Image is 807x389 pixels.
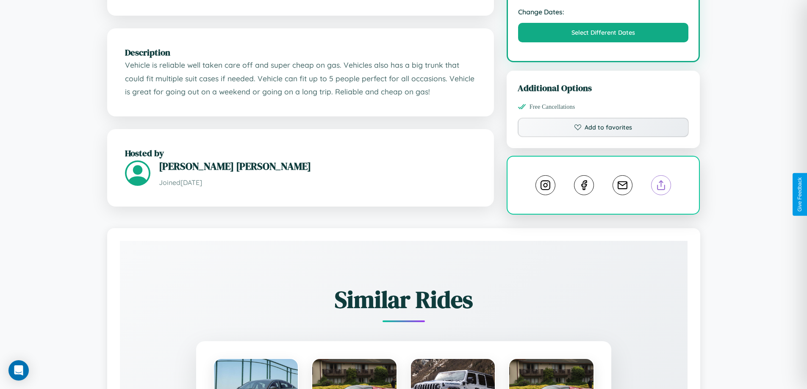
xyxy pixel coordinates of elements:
[518,82,689,94] h3: Additional Options
[518,8,689,16] strong: Change Dates:
[159,159,476,173] h3: [PERSON_NAME] [PERSON_NAME]
[797,177,803,212] div: Give Feedback
[125,46,476,58] h2: Description
[125,58,476,99] p: Vehicle is reliable well taken care off and super cheap on gas. Vehicles also has a big trunk tha...
[125,147,476,159] h2: Hosted by
[159,177,476,189] p: Joined [DATE]
[8,360,29,381] div: Open Intercom Messenger
[530,103,575,110] span: Free Cancellations
[518,23,689,42] button: Select Different Dates
[518,118,689,137] button: Add to favorites
[150,283,658,316] h2: Similar Rides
